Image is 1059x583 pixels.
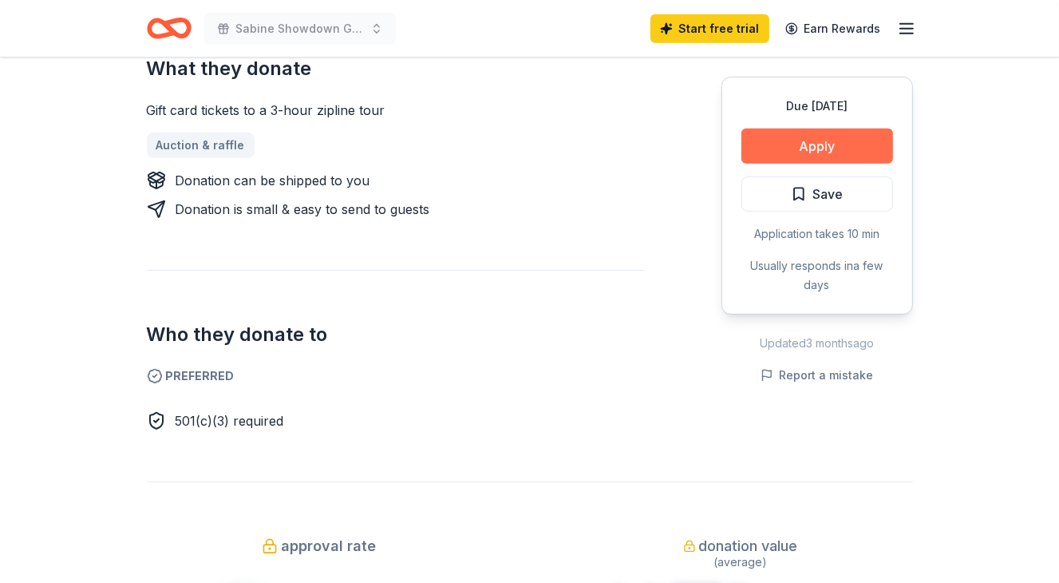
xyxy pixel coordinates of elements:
span: 501(c)(3) required [176,413,284,429]
div: Donation is small & easy to send to guests [176,200,430,219]
span: Sabine Showdown Golf Tournament [236,19,364,38]
button: Sabine Showdown Golf Tournament [204,13,396,45]
div: Application takes 10 min [741,224,893,244]
a: Home [147,10,192,47]
span: Save [813,184,844,204]
span: donation value [699,533,798,559]
button: Save [741,176,893,212]
button: Apply [741,129,893,164]
button: Report a mistake [761,366,874,385]
h2: Who they donate to [147,322,645,347]
div: Due [DATE] [741,97,893,116]
a: Start free trial [650,14,769,43]
a: Auction & raffle [147,133,255,158]
div: Updated 3 months ago [721,334,913,353]
div: Gift card tickets to a 3-hour zipline tour [147,101,645,120]
div: Donation can be shipped to you [176,171,370,190]
span: approval rate [281,533,376,559]
a: Earn Rewards [776,14,891,43]
div: Usually responds in a few days [741,256,893,295]
span: Preferred [147,367,645,386]
div: (average) [568,553,913,572]
h2: What they donate [147,56,645,81]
